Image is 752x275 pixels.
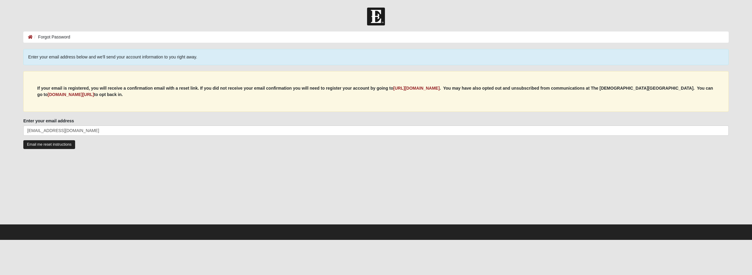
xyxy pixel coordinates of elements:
div: Enter your email address below and we'll send your account information to you right away. [23,49,729,65]
label: Enter your email address [23,118,74,124]
input: Email me reset instructions [23,140,75,149]
a: [DOMAIN_NAME][URL] [48,92,94,97]
img: Church of Eleven22 Logo [367,8,385,25]
li: Forgot Password [33,34,70,40]
p: If your email is registered, you will receive a confirmation email with a reset link. If you did ... [37,85,715,98]
a: [URL][DOMAIN_NAME] [393,86,440,91]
